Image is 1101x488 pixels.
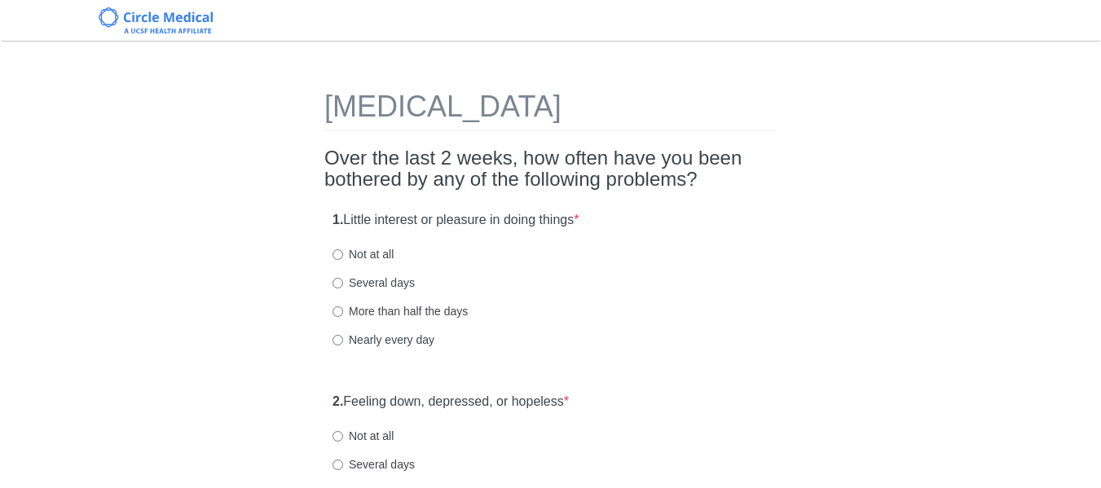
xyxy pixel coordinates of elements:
input: Not at all [333,249,343,260]
label: Several days [333,275,415,291]
strong: 1. [333,213,343,226]
label: Several days [333,456,415,473]
h2: Over the last 2 weeks, how often have you been bothered by any of the following problems? [324,147,777,191]
label: Not at all [333,428,394,444]
img: Circle Medical Logo [99,7,214,33]
input: Several days [333,278,343,288]
strong: 2. [333,394,343,408]
input: Not at all [333,431,343,442]
label: Not at all [333,246,394,262]
input: More than half the days [333,306,343,317]
h1: [MEDICAL_DATA] [324,90,777,131]
input: Nearly every day [333,335,343,345]
label: Feeling down, depressed, or hopeless [333,393,569,411]
label: Little interest or pleasure in doing things [333,211,579,230]
label: Nearly every day [333,332,434,348]
input: Several days [333,459,343,470]
label: More than half the days [333,303,468,319]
